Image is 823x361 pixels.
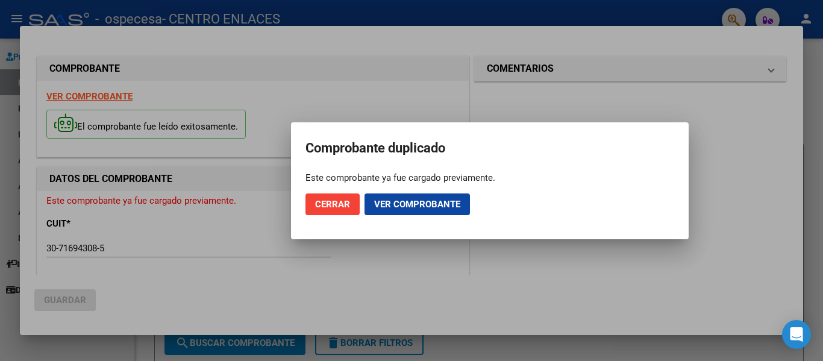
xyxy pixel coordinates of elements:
h2: Comprobante duplicado [305,137,674,160]
div: Open Intercom Messenger [782,320,811,349]
span: Ver comprobante [374,199,460,210]
span: Cerrar [315,199,350,210]
div: Este comprobante ya fue cargado previamente. [305,172,674,184]
button: Cerrar [305,193,360,215]
button: Ver comprobante [365,193,470,215]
